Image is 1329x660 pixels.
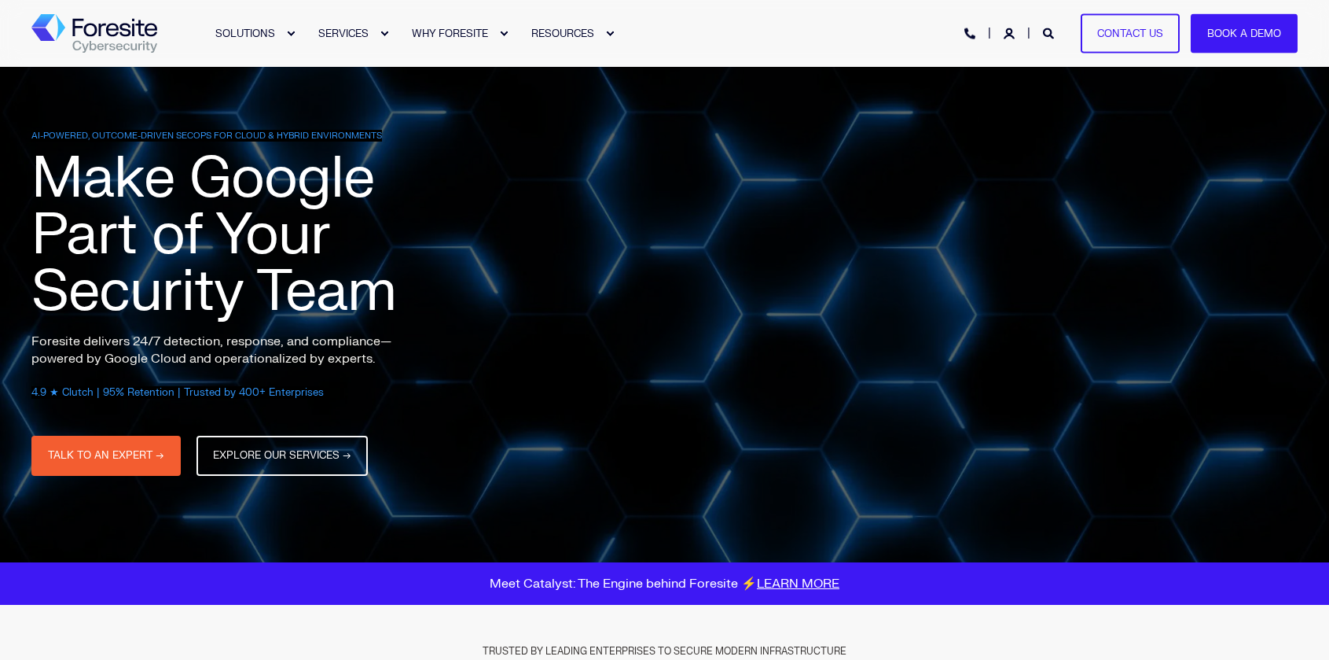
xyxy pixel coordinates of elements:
[490,576,839,592] span: Meet Catalyst: The Engine behind Foresite ⚡️
[499,29,508,39] div: Expand WHY FORESITE
[196,436,368,476] a: EXPLORE OUR SERVICES →
[31,130,382,142] span: AI-POWERED, OUTCOME-DRIVEN SECOPS FOR CLOUD & HYBRID ENVIRONMENTS
[412,27,488,39] span: WHY FORESITE
[215,27,275,39] span: SOLUTIONS
[31,14,157,53] img: Foresite logo, a hexagon shape of blues with a directional arrow to the right hand side, and the ...
[380,29,389,39] div: Expand SERVICES
[31,386,324,399] span: 4.9 ★ Clutch | 95% Retention | Trusted by 400+ Enterprises
[31,142,396,328] span: Make Google Part of Your Security Team
[531,27,594,39] span: RESOURCES
[1004,26,1018,39] a: Login
[483,645,846,658] span: TRUSTED BY LEADING ENTERPRISES TO SECURE MODERN INFRASTRUCTURE
[757,576,839,592] a: LEARN MORE
[31,333,424,367] p: Foresite delivers 24/7 detection, response, and compliance—powered by Google Cloud and operationa...
[31,14,157,53] a: Back to Home
[1043,26,1057,39] a: Open Search
[1081,13,1180,53] a: Contact Us
[286,29,296,39] div: Expand SOLUTIONS
[31,436,181,476] a: TALK TO AN EXPERT →
[1191,13,1298,53] a: Book a Demo
[605,29,615,39] div: Expand RESOURCES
